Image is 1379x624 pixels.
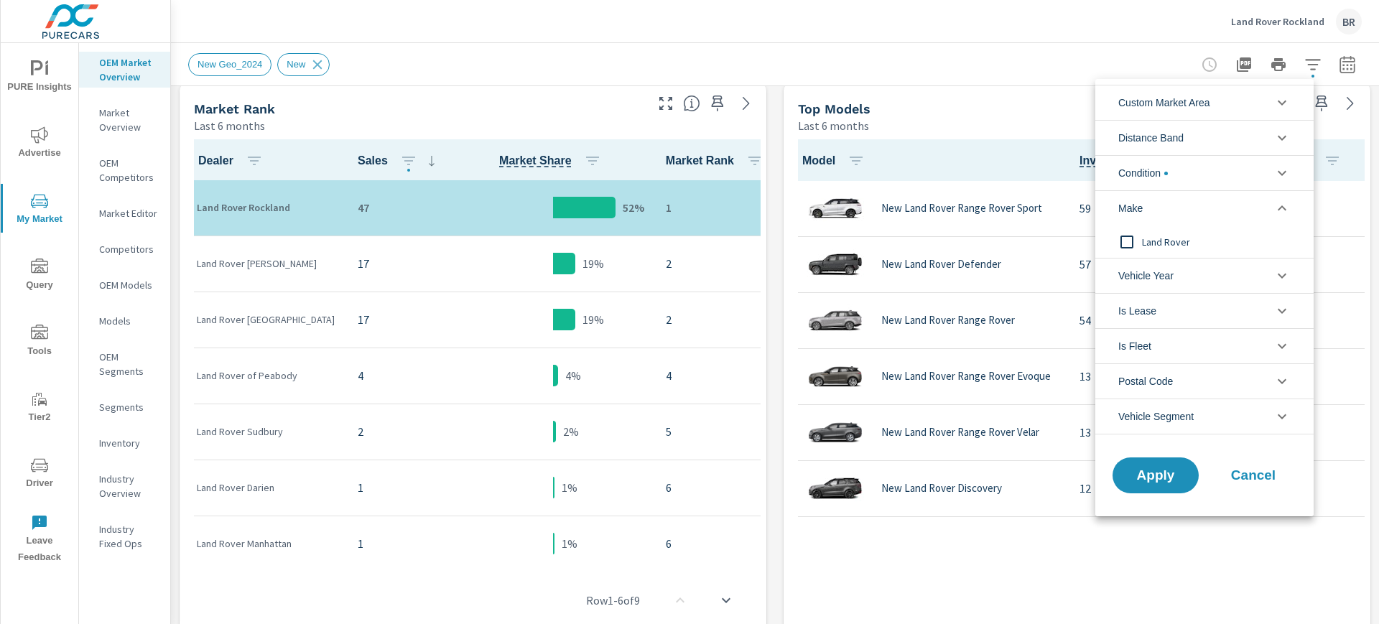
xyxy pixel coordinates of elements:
[1095,79,1314,440] ul: filter options
[1118,259,1174,293] span: Vehicle Year
[1095,225,1311,258] div: Land Rover
[1118,294,1156,328] span: Is Lease
[1118,85,1210,120] span: Custom Market Area
[1210,457,1296,493] button: Cancel
[1118,121,1184,155] span: Distance Band
[1118,191,1143,225] span: Make
[1118,156,1168,190] span: Condition
[1118,399,1194,434] span: Vehicle Segment
[1127,469,1184,482] span: Apply
[1225,469,1282,482] span: Cancel
[1118,329,1151,363] span: Is Fleet
[1113,457,1199,493] button: Apply
[1142,233,1299,251] span: Land Rover
[1118,364,1173,399] span: Postal Code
